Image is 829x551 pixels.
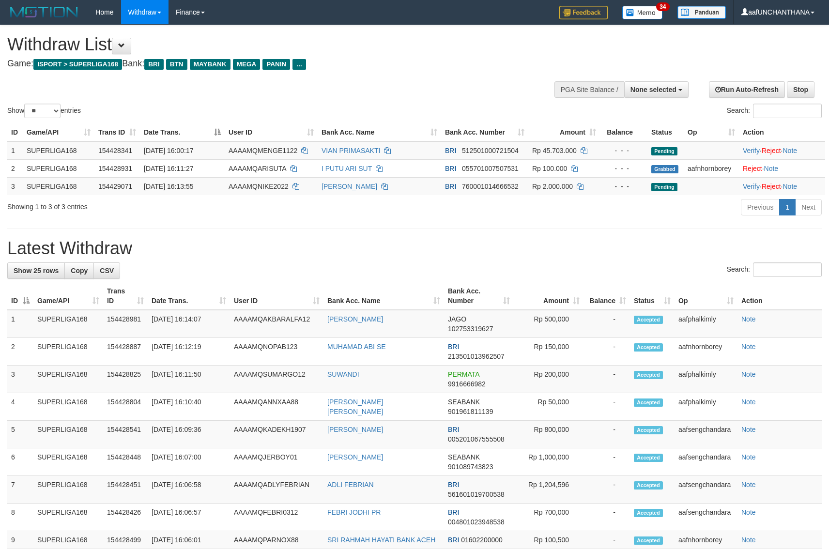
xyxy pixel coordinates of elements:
[322,165,372,172] a: I PUTU ARI SUT
[292,59,306,70] span: ...
[230,338,323,366] td: AAAAMQNOPAB123
[7,310,33,338] td: 1
[764,165,779,172] a: Note
[7,104,81,118] label: Show entries
[23,123,94,141] th: Game/API: activate to sort column ascending
[737,282,822,310] th: Action
[327,453,383,461] a: [PERSON_NAME]
[528,123,600,141] th: Amount: activate to sort column ascending
[140,123,225,141] th: Date Trans.: activate to sort column descending
[448,490,505,498] span: Copy 561601019700538 to clipboard
[33,448,103,476] td: SUPERLIGA168
[762,183,781,190] a: Reject
[532,147,577,154] span: Rp 45.703.000
[630,282,675,310] th: Status: activate to sort column ascending
[741,398,756,406] a: Note
[514,366,583,393] td: Rp 200,000
[33,310,103,338] td: SUPERLIGA168
[448,343,459,351] span: BRI
[144,183,193,190] span: [DATE] 16:13:55
[444,282,514,310] th: Bank Acc. Number: activate to sort column ascending
[23,141,94,160] td: SUPERLIGA168
[624,81,689,98] button: None selected
[634,426,663,434] span: Accepted
[7,198,338,212] div: Showing 1 to 3 of 3 entries
[604,182,644,191] div: - - -
[166,59,187,70] span: BTN
[741,343,756,351] a: Note
[322,147,380,154] a: VIAN PRIMASAKTI
[783,147,797,154] a: Note
[445,147,456,154] span: BRI
[262,59,290,70] span: PANIN
[7,366,33,393] td: 3
[93,262,120,279] a: CSV
[727,262,822,277] label: Search:
[630,86,676,93] span: None selected
[462,165,519,172] span: Copy 055701007507531 to clipboard
[677,6,726,19] img: panduan.png
[7,504,33,531] td: 8
[230,476,323,504] td: AAAAMQADLYFEBRIAN
[651,165,678,173] span: Grabbed
[327,343,386,351] a: MUHAMAD ABI SE
[514,448,583,476] td: Rp 1,000,000
[783,183,797,190] a: Note
[448,426,459,433] span: BRI
[583,531,630,549] td: -
[739,123,825,141] th: Action
[148,421,230,448] td: [DATE] 16:09:36
[656,2,669,11] span: 34
[14,267,59,275] span: Show 25 rows
[448,435,505,443] span: Copy 005201067555508 to clipboard
[684,123,739,141] th: Op: activate to sort column ascending
[647,123,684,141] th: Status
[583,310,630,338] td: -
[532,183,573,190] span: Rp 2.000.000
[795,199,822,215] a: Next
[100,267,114,275] span: CSV
[448,380,486,388] span: Copy 9916666982 to clipboard
[148,476,230,504] td: [DATE] 16:06:58
[441,123,528,141] th: Bank Acc. Number: activate to sort column ascending
[7,239,822,258] h1: Latest Withdraw
[762,147,781,154] a: Reject
[144,165,193,172] span: [DATE] 16:11:27
[514,531,583,549] td: Rp 100,500
[514,393,583,421] td: Rp 50,000
[448,518,505,526] span: Copy 004801023948538 to clipboard
[448,508,459,516] span: BRI
[7,262,65,279] a: Show 25 rows
[23,177,94,195] td: SUPERLIGA168
[514,504,583,531] td: Rp 700,000
[741,536,756,544] a: Note
[743,165,762,172] a: Reject
[634,536,663,545] span: Accepted
[753,104,822,118] input: Search:
[230,504,323,531] td: AAAAMQFEBRI0312
[741,370,756,378] a: Note
[23,159,94,177] td: SUPERLIGA168
[233,59,261,70] span: MEGA
[675,504,737,531] td: aafsengchandara
[514,338,583,366] td: Rp 150,000
[148,338,230,366] td: [DATE] 16:12:19
[675,476,737,504] td: aafsengchandara
[230,310,323,338] td: AAAAMQAKBARALFA12
[103,282,148,310] th: Trans ID: activate to sort column ascending
[144,59,163,70] span: BRI
[675,282,737,310] th: Op: activate to sort column ascending
[103,366,148,393] td: 154428825
[461,536,503,544] span: Copy 01602200000 to clipboard
[741,199,780,215] a: Previous
[583,504,630,531] td: -
[33,393,103,421] td: SUPERLIGA168
[148,531,230,549] td: [DATE] 16:06:01
[448,370,479,378] span: PERMATA
[514,421,583,448] td: Rp 800,000
[743,147,760,154] a: Verify
[583,476,630,504] td: -
[787,81,814,98] a: Stop
[739,159,825,177] td: ·
[33,531,103,549] td: SUPERLIGA168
